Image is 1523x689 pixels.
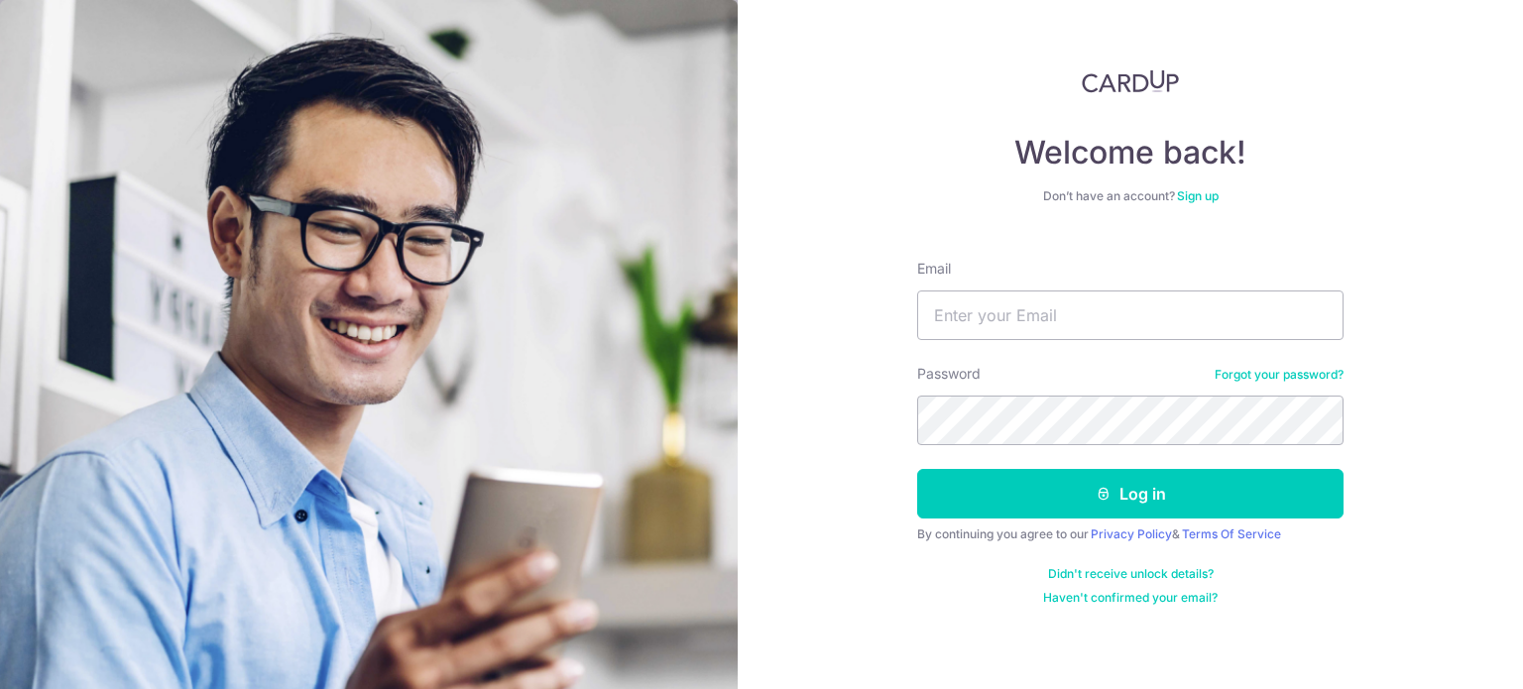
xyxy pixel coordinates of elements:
[917,290,1344,340] input: Enter your Email
[917,526,1344,542] div: By continuing you agree to our &
[917,469,1344,518] button: Log in
[1215,367,1344,383] a: Forgot your password?
[1177,188,1219,203] a: Sign up
[917,259,951,279] label: Email
[917,133,1344,172] h4: Welcome back!
[1048,566,1214,582] a: Didn't receive unlock details?
[1182,526,1281,541] a: Terms Of Service
[1091,526,1172,541] a: Privacy Policy
[1082,69,1179,93] img: CardUp Logo
[1043,590,1218,606] a: Haven't confirmed your email?
[917,364,981,384] label: Password
[917,188,1344,204] div: Don’t have an account?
